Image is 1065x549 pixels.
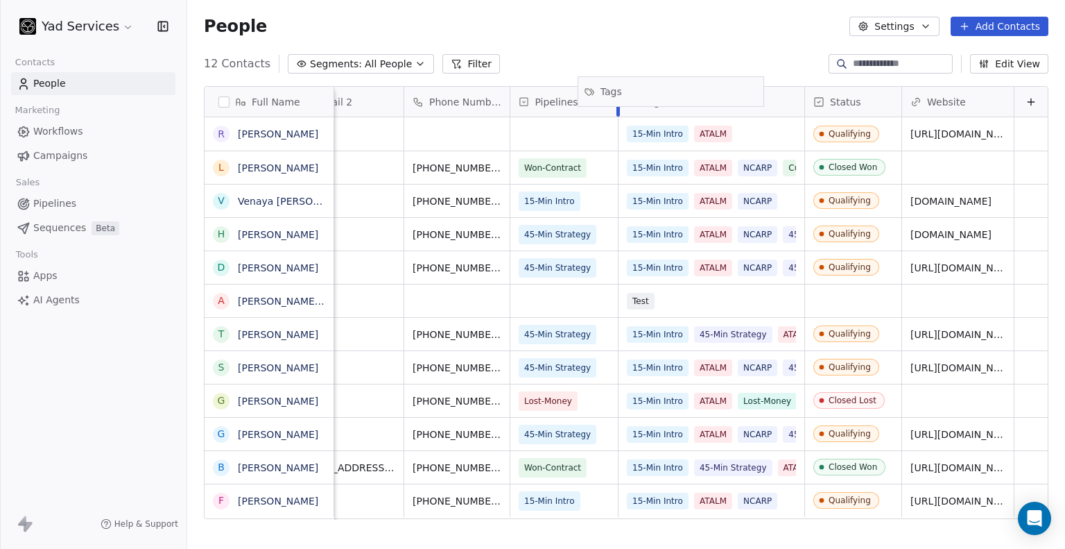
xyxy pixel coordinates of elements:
[101,518,178,530] a: Help & Support
[524,161,581,175] span: Won-Contract
[33,221,86,235] span: Sequences
[524,194,575,208] span: 15-Min Intro
[627,160,689,176] span: 15-Min Intro
[902,87,1014,117] div: Website
[627,126,689,142] span: 15-Min Intro
[738,426,777,443] span: NCARP
[829,462,877,472] div: Closed Won
[218,194,225,208] div: V
[218,127,225,142] div: R
[524,428,591,441] span: 45-Min Strategy
[910,329,1019,340] a: [URL][DOMAIN_NAME]
[694,260,732,276] span: ATALM
[627,459,689,476] span: 15-Min Intro
[694,459,772,476] span: 45-Min Strategy
[829,329,871,339] div: Qualifying
[829,196,871,205] div: Qualifying
[694,326,772,343] span: 45-Min Strategy
[218,260,225,275] div: D
[524,328,591,341] span: 45-Min Strategy
[694,493,732,509] span: ATALM
[33,293,80,307] span: AI Agents
[694,226,732,243] span: ATALM
[238,396,318,407] a: [PERSON_NAME]
[413,461,501,475] span: [PHONE_NUMBER]
[829,496,871,505] div: Qualifying
[205,87,334,117] div: Full Name
[218,294,225,308] div: A
[524,461,581,475] span: Won-Contract
[238,429,318,440] a: [PERSON_NAME]
[627,193,689,210] span: 15-Min Intro
[413,228,501,242] span: [PHONE_NUMBER]
[404,87,510,117] div: Phone Number
[778,459,816,476] span: ATALM
[33,76,66,91] span: People
[627,393,689,409] span: 15-Min Intro
[738,193,777,210] span: NCARP
[524,494,575,508] span: 15-Min Intro
[600,85,622,99] span: Tags
[738,493,777,509] span: NCARP
[218,493,224,508] div: F
[627,226,689,243] span: 15-Min Intro
[694,193,732,210] span: ATALM
[33,149,87,163] span: Campaigns
[413,261,501,275] span: [PHONE_NUMBER]
[927,95,966,109] span: Website
[910,196,992,207] a: [DOMAIN_NAME]
[783,426,861,443] span: 45-Min Strategy
[778,326,816,343] span: ATALM
[951,17,1048,36] button: Add Contacts
[694,393,732,409] span: ATALM
[238,128,318,140] a: [PERSON_NAME]
[218,160,224,175] div: L
[114,518,178,530] span: Help & Support
[365,57,412,71] span: All People
[910,128,1019,140] a: [URL][DOMAIN_NAME]
[524,361,591,375] span: 45-Min Strategy
[413,494,501,508] span: [PHONE_NUMBER]
[783,260,861,276] span: 45-Min Strategy
[33,196,76,211] span: Pipelines
[11,192,175,215] a: Pipelines
[413,428,501,441] span: [PHONE_NUMBER]
[238,262,318,273] a: [PERSON_NAME]
[10,172,46,193] span: Sales
[910,429,1019,440] a: [URL][DOMAIN_NAME]
[442,54,500,74] button: Filter
[738,393,797,409] span: Lost-Money
[218,427,225,441] div: G
[238,362,318,373] a: [PERSON_NAME]
[19,18,36,35] img: Yad%20Services%20temp%20logo.jpg
[910,229,992,240] a: [DOMAIN_NAME]
[829,396,876,405] div: Closed Lost
[783,360,861,376] span: 45-Min Strategy
[524,394,572,408] span: Lost-Money
[535,95,609,109] span: Pipelines Status
[238,462,318,473] a: [PERSON_NAME]
[238,196,357,207] a: Venaya [PERSON_NAME]
[9,52,61,73] span: Contacts
[1018,502,1051,535] div: Open Intercom Messenger
[830,95,861,109] span: Status
[783,226,861,243] span: 45-Min Strategy
[218,327,225,341] div: T
[413,161,501,175] span: [PHONE_NUMBER]
[829,362,871,372] div: Qualifying
[829,229,871,239] div: Qualifying
[738,260,777,276] span: NCARP
[310,57,362,71] span: Segments:
[11,144,175,167] a: Campaigns
[33,269,58,283] span: Apps
[627,326,689,343] span: 15-Min Intro
[9,100,66,121] span: Marketing
[218,394,225,408] div: G
[11,120,175,143] a: Workflows
[33,124,83,139] span: Workflows
[627,493,689,509] span: 15-Min Intro
[694,360,732,376] span: ATALM
[42,17,119,35] span: Yad Services
[738,360,777,376] span: NCARP
[218,460,225,475] div: B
